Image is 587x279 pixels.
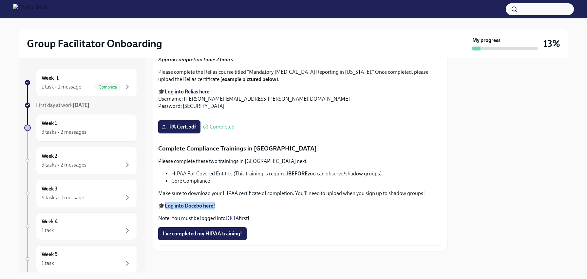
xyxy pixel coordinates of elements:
p: Note: You must be logged into first! [158,215,442,222]
div: 3 tasks • 2 messages [42,161,86,169]
strong: BEFORE [288,170,308,177]
a: Week 34 tasks • 1 message [24,180,137,207]
img: CharlieHealth [13,4,49,14]
li: HIPAA For Covered Entities (This training is required you can observe/shadow groups) [171,170,442,177]
span: First day at work [36,102,89,108]
span: I've completed my HIPAA training! [163,230,242,237]
h6: Week 4 [42,218,58,225]
h3: 13% [543,38,560,50]
div: 4 tasks • 1 message [42,194,84,201]
h2: Group Facilitator Onboarding [27,37,162,50]
strong: My progress [472,37,501,44]
h6: Week 2 [42,152,57,160]
div: 1 task [42,227,54,234]
p: Make sure to download your HIPAA certificate of completion. You'll need to upload when you sign u... [158,190,442,197]
h6: Week 3 [42,185,58,192]
h6: Week 1 [42,120,57,127]
a: Week 23 tasks • 2 messages [24,147,137,174]
h6: Week -1 [42,74,59,82]
a: OKTA [226,215,239,221]
a: Log into Relias here [165,89,209,95]
strong: Approx completion time: 2 hours [158,56,233,63]
p: Please complete the Relias course titled "Mandatory [MEDICAL_DATA] Reporting in [US_STATE]." Once... [158,69,442,83]
p: 🎓 [158,202,442,209]
label: PA Cert.pdf [158,120,200,133]
a: Week -11 task • 1 messageComplete [24,69,137,96]
button: I've completed my HIPAA training! [158,227,247,240]
h6: Week 5 [42,251,58,258]
li: Core Compliance [171,177,442,185]
strong: example pictured below [222,76,276,82]
p: 🎓 Username: [PERSON_NAME][EMAIL_ADDRESS][PERSON_NAME][DOMAIN_NAME] Password: [SECURITY_DATA] [158,88,442,110]
strong: [DATE] [73,102,89,108]
span: PA Cert.pdf [163,124,196,130]
span: Complete [95,85,121,90]
a: Week 51 task [24,245,137,273]
div: 1 task [42,260,54,267]
p: Complete Compliance Trainings in [GEOGRAPHIC_DATA] [158,144,442,153]
a: First day at work[DATE] [24,102,137,109]
a: Week 41 task [24,212,137,240]
a: Log into Docebo here! [165,203,215,209]
a: Week 13 tasks • 2 messages [24,114,137,142]
span: Completed [210,124,235,130]
div: 3 tasks • 2 messages [42,129,86,136]
div: 1 task • 1 message [42,83,81,90]
p: Please complete these two trainings in [GEOGRAPHIC_DATA] next: [158,158,442,165]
